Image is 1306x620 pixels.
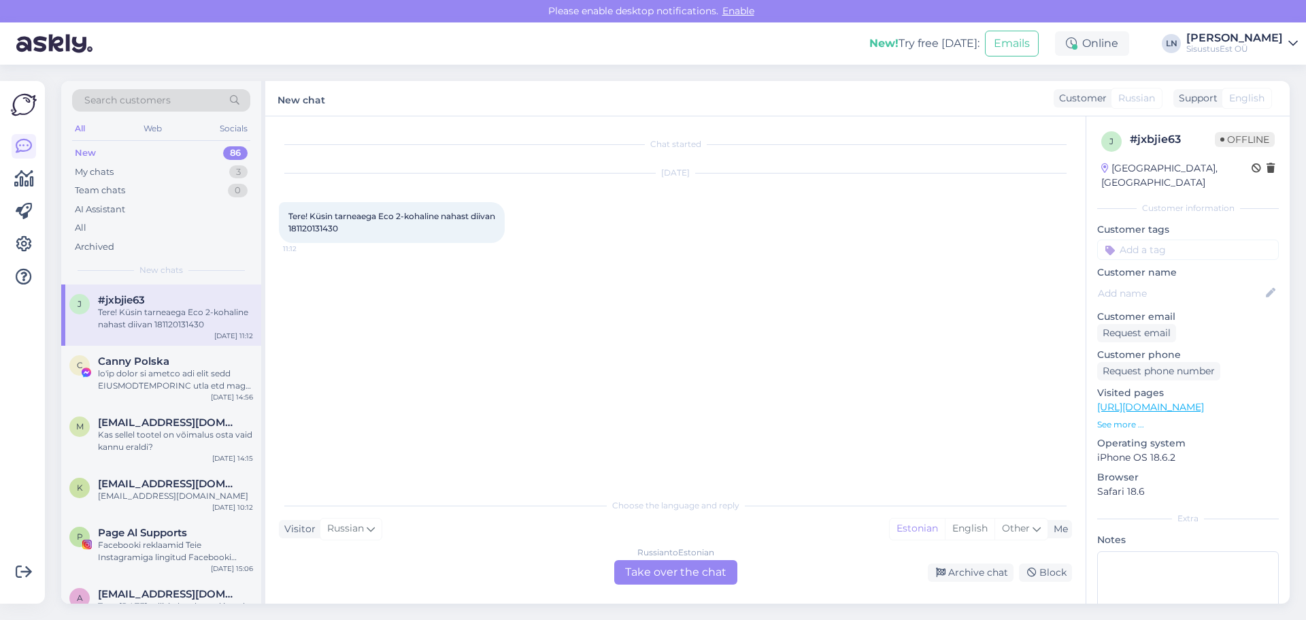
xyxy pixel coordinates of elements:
div: Customer [1054,91,1107,105]
p: Safari 18.6 [1097,485,1279,499]
span: m [76,421,84,431]
div: 86 [223,146,248,160]
span: Enable [718,5,758,17]
span: Other [1002,522,1030,534]
p: Visited pages [1097,386,1279,400]
span: Offline [1215,132,1275,147]
span: Search customers [84,93,171,108]
div: My chats [75,165,114,179]
span: alla.fedotova.777@gmail.com [98,588,239,600]
span: P [77,532,83,542]
div: Choose the language and reply [279,500,1072,512]
div: Online [1055,31,1129,56]
span: Canny Polska [98,355,169,368]
p: See more ... [1097,419,1279,431]
div: Customer information [1097,202,1279,214]
b: New! [869,37,899,50]
input: Add name [1098,286,1263,301]
div: Estonian [890,519,945,539]
div: Team chats [75,184,125,197]
a: [URL][DOMAIN_NAME] [1097,401,1204,413]
p: Browser [1097,470,1279,485]
div: Web [141,120,165,137]
span: Russian [1118,91,1155,105]
div: Archived [75,240,114,254]
div: Extra [1097,512,1279,525]
div: AI Assistant [75,203,125,216]
span: maritleito@gmail.com [98,417,239,429]
div: Try free [DATE]: [869,35,979,52]
div: Socials [217,120,250,137]
span: New chats [139,264,183,276]
span: a [77,593,83,603]
div: [DATE] [279,167,1072,179]
div: Request phone number [1097,362,1220,380]
span: j [78,299,82,309]
div: [DATE] 15:06 [211,564,253,574]
div: Archive chat [928,564,1014,582]
div: [EMAIL_ADDRESS][DOMAIN_NAME] [98,490,253,502]
input: Add a tag [1097,240,1279,260]
div: [PERSON_NAME] [1186,33,1283,44]
div: lo'ip dolor si ametco adi elit sedd EIUSMODTEMPORINC utla etd magn aliquaenima minimven. quisnos ... [98,368,253,392]
span: English [1229,91,1265,105]
div: Facebooki reklaamid Teie Instagramiga lingitud Facebooki konto on identiteedivarguse kahtluse tõt... [98,539,253,564]
div: 0 [228,184,248,197]
span: C [77,360,83,370]
span: 11:12 [283,244,334,254]
label: New chat [278,89,325,108]
p: Customer name [1097,265,1279,280]
button: Emails [985,31,1039,56]
div: Request email [1097,324,1176,342]
div: English [945,519,994,539]
div: Visitor [279,522,316,536]
div: All [75,221,86,235]
p: iPhone OS 18.6.2 [1097,451,1279,465]
div: Support [1173,91,1218,105]
p: Notes [1097,533,1279,547]
p: Customer email [1097,310,1279,324]
div: [DATE] 11:12 [214,331,253,341]
span: kaililottajuhkam@gmail.com [98,478,239,490]
div: LN [1162,34,1181,53]
div: SisustusEst OÜ [1186,44,1283,54]
p: Customer phone [1097,348,1279,362]
div: Chat started [279,138,1072,150]
div: [GEOGRAPHIC_DATA], [GEOGRAPHIC_DATA] [1101,161,1252,190]
div: All [72,120,88,137]
a: [PERSON_NAME]SisustusEst OÜ [1186,33,1298,54]
div: Kas sellel tootel on võimalus osta vaid kannu eraldi? [98,429,253,453]
div: Block [1019,564,1072,582]
p: Customer tags [1097,223,1279,237]
div: Russian to Estonian [637,546,714,559]
span: Tere! Küsin tarneaega Eco 2-kohaline nahast diivan 181120131430 [288,211,495,233]
div: Tere! Küsin tarneaega Eco 2-kohaline nahast diivan 181120131430 [98,306,253,331]
span: j [1109,136,1114,146]
div: [DATE] 14:56 [211,392,253,402]
div: [DATE] 10:12 [212,502,253,512]
div: # jxbjie63 [1130,131,1215,148]
div: Me [1048,522,1068,536]
div: [DATE] 14:15 [212,453,253,463]
div: Take over the chat [614,560,737,585]
span: Russian [327,521,364,536]
div: New [75,146,96,160]
div: 3 [229,165,248,179]
span: Page Al Supports [98,527,187,539]
span: #jxbjie63 [98,294,145,306]
img: Askly Logo [11,92,37,118]
span: k [77,483,83,493]
p: Operating system [1097,436,1279,451]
